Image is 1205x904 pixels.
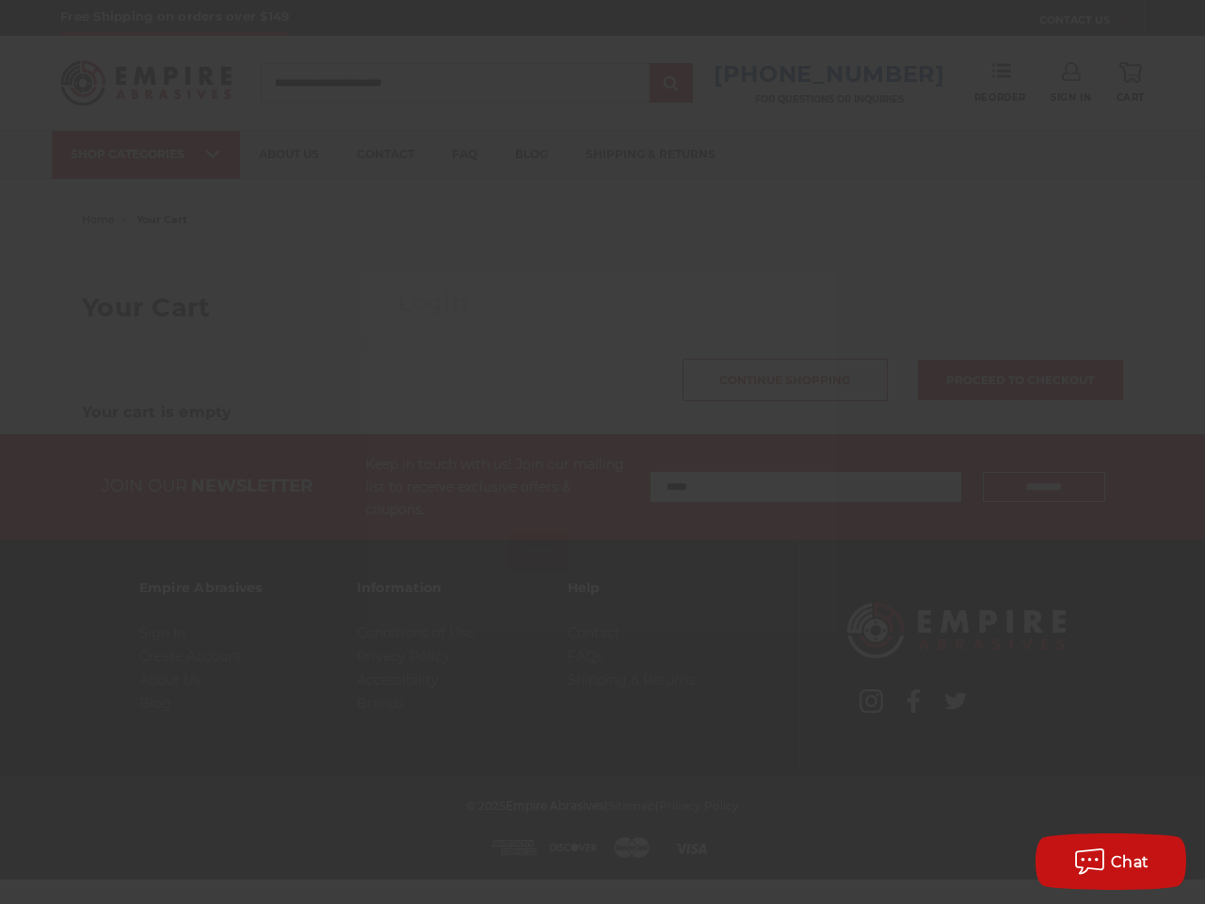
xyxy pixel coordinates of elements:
a: Close [798,286,828,316]
button: Chat [1036,833,1186,890]
h2: Login [397,285,798,321]
span: × [805,282,822,319]
a: Forgot your password? [407,582,808,602]
span: Chat [1111,853,1149,871]
label: Password: [397,457,809,476]
a: Register [582,531,699,569]
label: Email Address: [397,364,809,384]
